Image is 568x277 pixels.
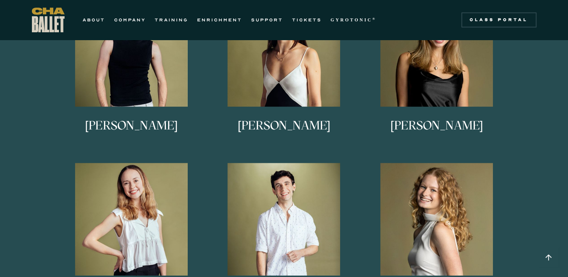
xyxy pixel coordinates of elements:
[114,15,146,24] a: COMPANY
[251,15,283,24] a: SUPPORT
[292,15,322,24] a: TICKETS
[197,15,242,24] a: ENRICHMENT
[32,8,65,32] a: home
[83,15,105,24] a: ABOUT
[155,15,188,24] a: TRAINING
[331,17,372,23] strong: GYROTONIC
[466,17,532,23] div: Class Portal
[390,119,483,144] h3: [PERSON_NAME]
[372,17,377,21] sup: ®
[461,12,536,27] a: Class Portal
[85,119,178,144] h3: [PERSON_NAME]
[331,15,377,24] a: GYROTONIC®
[238,119,330,144] h3: [PERSON_NAME]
